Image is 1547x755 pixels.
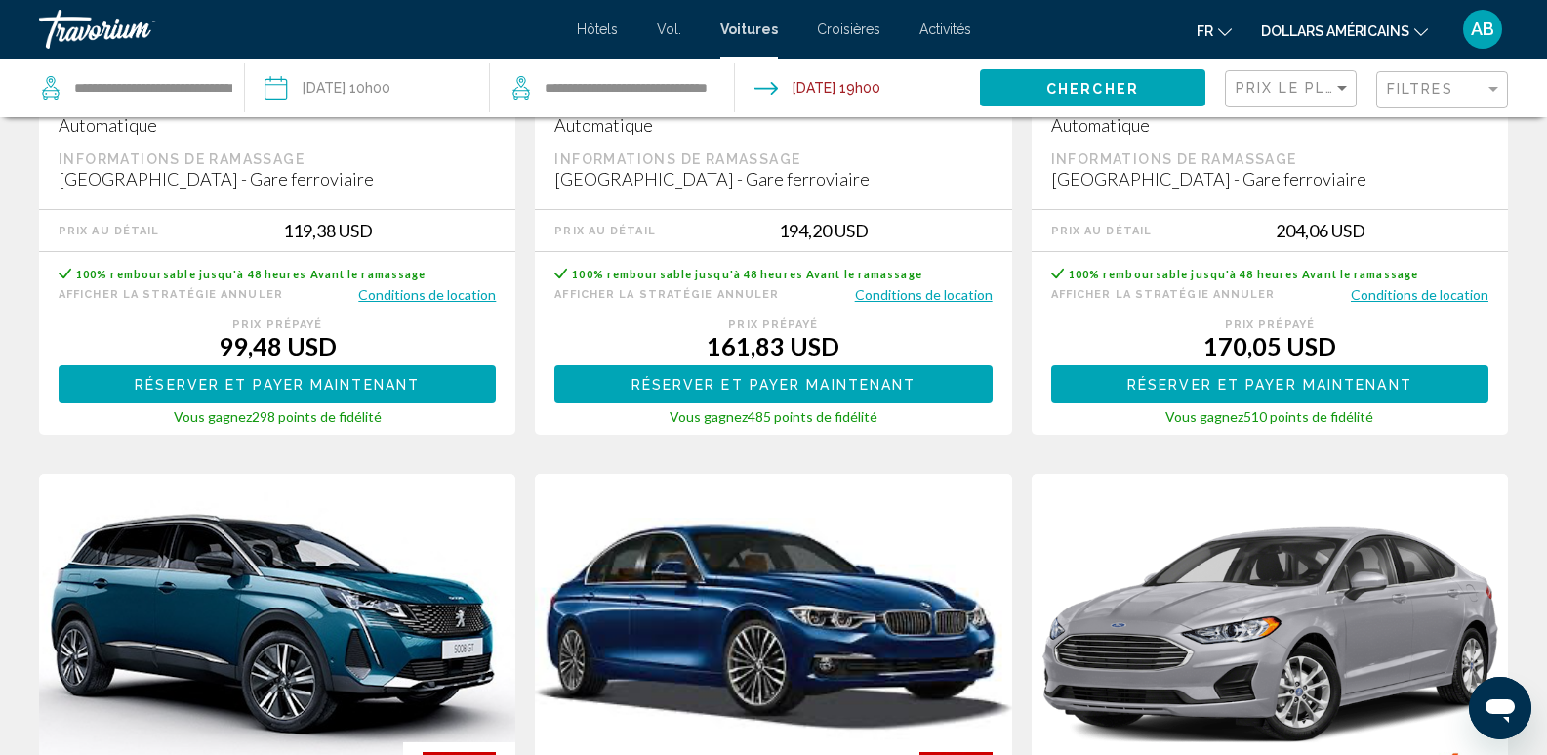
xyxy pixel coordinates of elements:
[219,331,337,360] font: 99,48 USD
[631,378,916,394] font: Réserver et payer maintenant
[554,285,779,304] button: Afficher la stratégie Annuler
[1051,168,1366,189] font: [GEOGRAPHIC_DATA] - Gare ferroviaire
[59,225,159,237] font: Prix au détail
[1051,370,1488,392] a: Réserver et payer maintenant
[1457,9,1508,50] button: Menu utilisateur
[59,114,157,136] font: Automatique
[1051,285,1276,304] button: Afficher la stratégie Annuler
[707,331,839,360] font: 161,83 USD
[1051,114,1150,136] font: Automatique
[554,370,992,392] a: Réserver et payer maintenant
[1471,19,1494,39] font: AB
[1469,677,1531,739] iframe: Bouton de lancement de la fenêtre de messagerie
[76,268,426,280] font: 100% remboursable jusqu'à 48 heures Avant le ramassage
[1165,408,1243,425] font: Vous gagnez
[135,378,420,394] font: Réserver et payer maintenant
[39,10,557,49] a: Travorium
[1351,285,1488,304] button: Conditions de location
[855,285,993,304] button: Conditions de location
[1261,23,1409,39] font: dollars américains
[1046,81,1139,97] font: Chercher
[1225,318,1315,331] font: Prix ​​prépayé
[1236,81,1351,98] mat-select: Trier par
[817,21,880,37] a: Croisières
[554,288,779,301] font: Afficher la stratégie Annuler
[1051,365,1488,402] button: Réserver et payer maintenant
[1203,331,1336,360] font: 170,05 USD
[1069,268,1418,280] font: 100% remboursable jusqu'à 48 heures Avant le ramassage
[919,21,971,37] a: Activités
[59,285,283,304] button: Afficher la stratégie Annuler
[1243,408,1373,425] font: 510 points de fidélité
[728,318,818,331] font: Prix ​​prépayé
[59,370,496,392] a: Réserver et payer maintenant
[1387,81,1453,97] font: Filtres
[1236,80,1387,96] font: Prix le plus bas
[577,21,618,37] a: Hôtels
[670,408,748,425] font: Vous gagnez
[554,114,653,136] font: Automatique
[1197,23,1213,39] font: fr
[554,365,992,402] button: Réserver et payer maintenant
[1351,286,1488,303] font: Conditions de location
[779,220,869,241] font: 194,20 USD
[657,21,681,37] a: Vol.
[1127,378,1412,394] font: Réserver et payer maintenant
[265,59,390,117] button: Date de retrait : 12 septembre 2025, 10 h 00
[572,268,921,280] font: 100% remboursable jusqu'à 48 heures Avant le ramassage
[554,151,800,167] font: Informations de ramassage
[252,408,382,425] font: 298 points de fidélité
[748,408,877,425] font: 485 points de fidélité
[1051,151,1297,167] font: Informations de ramassage
[283,220,373,241] font: 119,38 USD
[1276,220,1365,241] font: 204,06 USD
[554,168,870,189] font: [GEOGRAPHIC_DATA] - Gare ferroviaire
[59,168,374,189] font: [GEOGRAPHIC_DATA] - Gare ferroviaire
[59,365,496,402] button: Réserver et payer maintenant
[855,286,993,303] font: Conditions de location
[1051,288,1276,301] font: Afficher la stratégie Annuler
[358,286,496,303] font: Conditions de location
[1197,17,1232,45] button: Changer de langue
[1261,17,1428,45] button: Changer de devise
[554,225,655,237] font: Prix au détail
[720,21,778,37] a: Voitures
[535,518,1011,742] img: primary.png
[174,408,252,425] font: Vous gagnez
[980,69,1205,106] button: Chercher
[232,318,322,331] font: Prix ​​prépayé
[59,151,305,167] font: Informations de ramassage
[358,285,496,304] button: Conditions de location
[754,59,880,117] button: Date de dépôt : 14 septembre 2025, 19 h 00
[1051,225,1152,237] font: Prix au détail
[1376,70,1508,110] button: Filtre
[59,288,283,301] font: Afficher la stratégie Annuler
